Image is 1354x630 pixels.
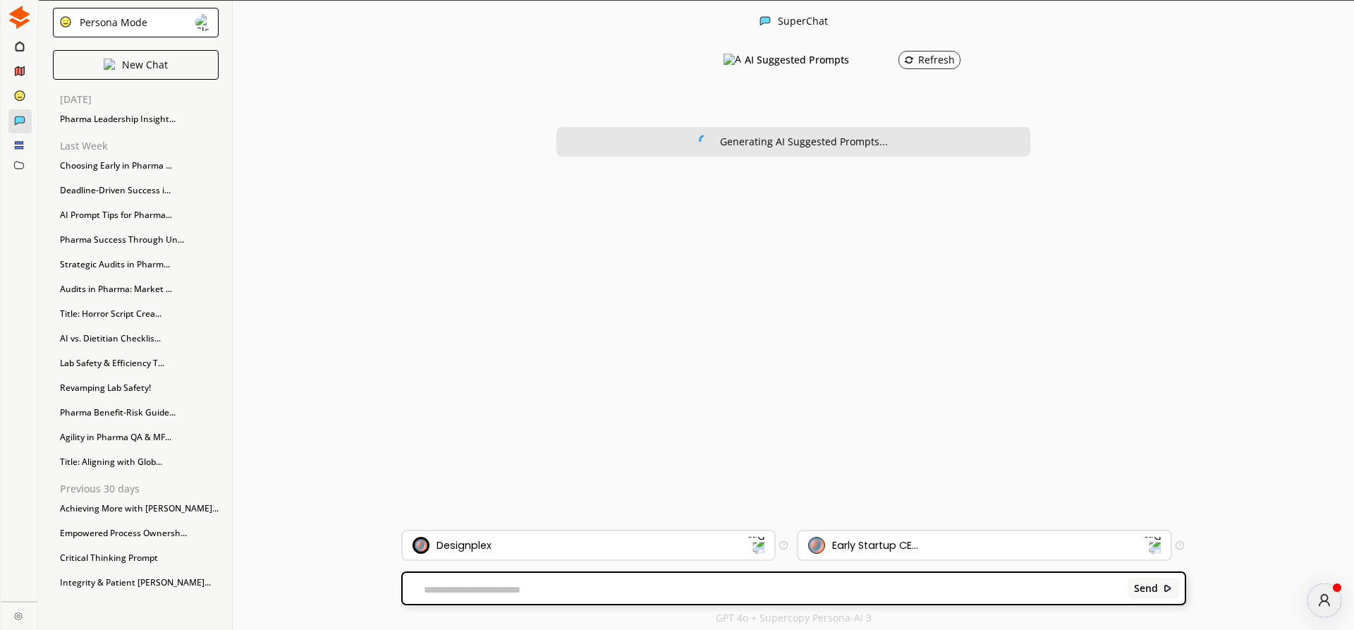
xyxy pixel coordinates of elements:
[779,541,788,550] img: Tooltip Icon
[59,16,72,28] img: Close
[413,537,429,554] img: Brand Icon
[904,55,914,65] img: Refresh
[53,279,219,300] div: Audits in Pharma: Market ...
[724,54,741,66] img: AI Suggested Prompts
[53,353,219,374] div: Lab Safety & Efficiency T...
[53,572,219,593] div: Integrity & Patient [PERSON_NAME]...
[808,537,825,554] img: Audience Icon
[1134,583,1158,594] b: Send
[699,134,712,147] img: Close
[1307,583,1341,617] button: atlas-launcher
[122,59,168,71] p: New Chat
[53,303,219,325] div: Title: Horror Script Crea...
[832,540,918,551] div: Early Startup CE...
[437,540,492,551] div: Designplex
[53,328,219,349] div: AI vs. Dietitian Checklis...
[53,155,219,176] div: Choosing Early in Pharma ...
[53,498,219,519] div: Achieving More with [PERSON_NAME]...
[904,54,955,66] div: Refresh
[747,536,765,555] img: Dropdown Icon
[760,16,771,27] img: Close
[53,547,219,569] div: Critical Thinking Prompt
[1,602,37,626] a: Close
[1307,583,1341,617] div: atlas-message-author-avatar
[53,452,219,473] div: Title: Aligning with Glob...
[1163,583,1173,593] img: Close
[104,59,115,70] img: Close
[195,14,212,31] img: Close
[53,377,219,399] div: Revamping Lab Safety!
[53,254,219,275] div: Strategic Audits in Pharm...
[75,17,147,28] div: Persona Mode
[53,229,219,250] div: Pharma Success Through Un...
[53,205,219,226] div: AI Prompt Tips for Pharma...
[53,523,219,544] div: Empowered Process Ownersh...
[60,140,219,152] p: Last Week
[745,49,849,71] h3: AI Suggested Prompts
[1176,541,1184,550] img: Tooltip Icon
[53,180,219,201] div: Deadline-Driven Success i...
[1142,536,1161,555] img: Dropdown Icon
[53,402,219,423] div: Pharma Benefit-Risk Guide...
[778,16,828,29] div: SuperChat
[60,483,219,495] p: Previous 30 days
[8,6,31,29] img: Close
[60,94,219,105] p: [DATE]
[53,427,219,448] div: Agility in Pharma QA & MF...
[720,136,888,147] div: Generating AI Suggested Prompts...
[53,109,219,130] div: Pharma Leadership Insight...
[716,612,872,624] p: GPT 4o + Supercopy Persona-AI 3
[14,612,23,620] img: Close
